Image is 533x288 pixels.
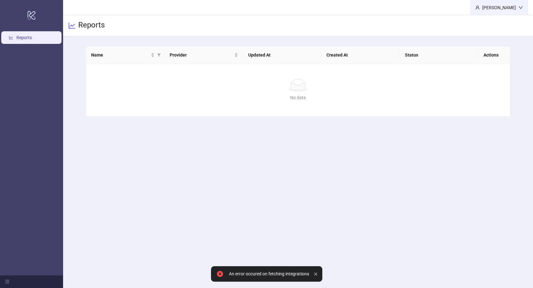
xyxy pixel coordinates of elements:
[78,20,105,31] h3: Reports
[5,279,9,284] span: menu-fold
[157,53,161,57] span: filter
[68,22,76,29] span: line-chart
[475,5,480,10] span: user
[321,46,400,64] th: Created At
[400,46,478,64] th: Status
[478,46,510,64] th: Actions
[480,4,518,11] div: [PERSON_NAME]
[94,94,502,101] div: No data
[518,5,523,10] span: down
[243,46,322,64] th: Updated At
[165,46,243,64] th: Provider
[86,46,165,64] th: Name
[16,35,32,40] a: Reports
[170,51,233,58] span: Provider
[229,271,309,277] div: An error occured on fetching integrations
[91,51,149,58] span: Name
[156,50,162,60] span: filter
